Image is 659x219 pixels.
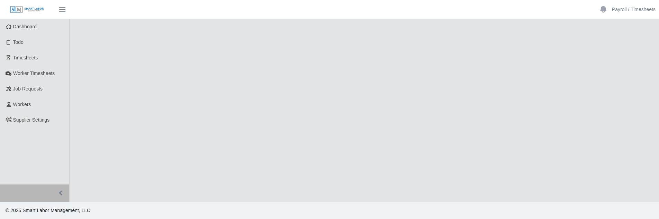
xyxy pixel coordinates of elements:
span: Workers [13,102,31,107]
img: SLM Logo [10,6,44,13]
span: Job Requests [13,86,43,92]
span: Supplier Settings [13,117,50,123]
span: © 2025 Smart Labor Management, LLC [6,208,90,213]
span: Worker Timesheets [13,70,55,76]
span: Todo [13,39,24,45]
span: Timesheets [13,55,38,60]
span: Dashboard [13,24,37,29]
a: Payroll / Timesheets [612,6,656,13]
